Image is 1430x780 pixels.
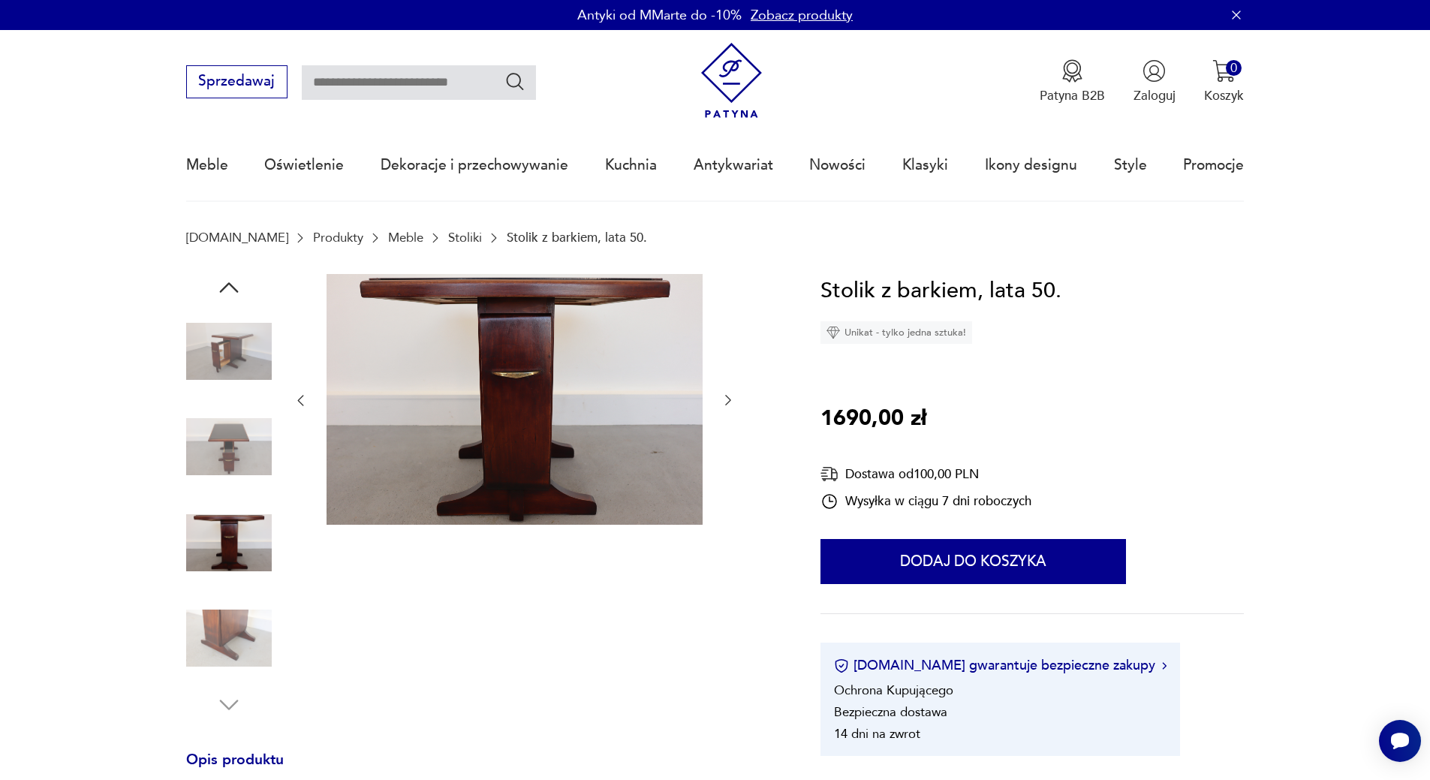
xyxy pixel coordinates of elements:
a: Ikona medaluPatyna B2B [1040,59,1105,104]
h1: Stolik z barkiem, lata 50. [820,274,1061,309]
button: Patyna B2B [1040,59,1105,104]
button: Dodaj do koszyka [820,539,1126,584]
a: Stoliki [448,230,482,245]
a: Produkty [313,230,363,245]
a: Klasyki [902,131,948,200]
img: Ikona koszyka [1212,59,1236,83]
button: Sprzedawaj [186,65,288,98]
button: Zaloguj [1133,59,1176,104]
a: Zobacz produkty [751,6,853,25]
a: Meble [388,230,423,245]
img: Zdjęcie produktu Stolik z barkiem, lata 50. [186,404,272,489]
a: Promocje [1183,131,1244,200]
p: 1690,00 zł [820,402,926,436]
li: 14 dni na zwrot [834,725,920,742]
a: Sprzedawaj [186,77,288,89]
li: Bezpieczna dostawa [834,703,947,721]
img: Ikona strzałki w prawo [1162,662,1167,670]
img: Ikona medalu [1061,59,1084,83]
a: Nowości [809,131,866,200]
div: Unikat - tylko jedna sztuka! [820,321,972,344]
iframe: Smartsupp widget button [1379,720,1421,762]
img: Zdjęcie produktu Stolik z barkiem, lata 50. [186,595,272,681]
img: Zdjęcie produktu Stolik z barkiem, lata 50. [186,500,272,586]
a: Oświetlenie [264,131,344,200]
a: [DOMAIN_NAME] [186,230,288,245]
img: Ikona diamentu [826,326,840,339]
a: Style [1114,131,1147,200]
img: Ikonka użytkownika [1142,59,1166,83]
p: Koszyk [1204,87,1244,104]
div: Dostawa od 100,00 PLN [820,465,1031,483]
div: 0 [1226,60,1242,76]
p: Stolik z barkiem, lata 50. [507,230,647,245]
li: Ochrona Kupującego [834,682,953,699]
img: Ikona certyfikatu [834,658,849,673]
a: Meble [186,131,228,200]
p: Antyki od MMarte do -10% [577,6,742,25]
img: Patyna - sklep z meblami i dekoracjami vintage [694,43,769,119]
a: Kuchnia [605,131,657,200]
button: [DOMAIN_NAME] gwarantuje bezpieczne zakupy [834,656,1167,675]
img: Ikona dostawy [820,465,838,483]
img: Zdjęcie produktu Stolik z barkiem, lata 50. [186,309,272,394]
p: Zaloguj [1133,87,1176,104]
a: Dekoracje i przechowywanie [381,131,568,200]
a: Ikony designu [985,131,1077,200]
button: Szukaj [504,71,526,92]
img: Zdjęcie produktu Stolik z barkiem, lata 50. [327,274,703,525]
button: 0Koszyk [1204,59,1244,104]
p: Patyna B2B [1040,87,1105,104]
div: Wysyłka w ciągu 7 dni roboczych [820,492,1031,510]
a: Antykwariat [694,131,773,200]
